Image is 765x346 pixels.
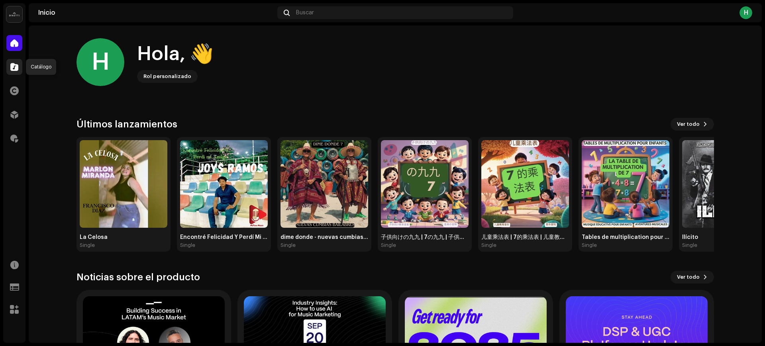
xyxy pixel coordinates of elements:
img: 0d185ade-e16b-4a3d-a714-73512d6fc496 [80,140,167,228]
div: 儿童乘法表 | 7的乘法表 | 儿童教育音乐 [481,234,569,240]
img: f44a7fa5-60c4-44ab-a30e-ffbe8c8b9bd2 [381,140,469,228]
div: La Celosa [80,234,167,240]
div: Inicio [38,10,274,16]
img: b47ce3c5-2882-468a-8bd6-83f87e98cc54 [280,140,368,228]
div: Single [682,242,697,248]
div: Single [180,242,195,248]
div: Single [582,242,597,248]
div: H [739,6,752,19]
span: Ver todo [677,269,700,285]
img: 5a9e7db7-6e88-4e9b-8cfa-fca5d5873084 [582,140,669,228]
span: Ver todo [677,116,700,132]
div: 子供向けの九九 | 7の九九 | 子供向け教育音楽 [381,234,469,240]
div: H [76,38,124,86]
div: Hola, 👋 [137,41,214,67]
div: Rol personalizado [143,72,191,81]
div: Single [280,242,296,248]
div: dime donde - nuevas cumbias bailables [280,234,368,240]
h3: Últimos lanzamientos [76,118,177,131]
img: 4fdefaa2-45f5-42c1-976b-6640749bc7da [180,140,268,228]
img: 02a7c2d3-3c89-4098-b12f-2ff2945c95ee [6,6,22,22]
span: Buscar [296,10,314,16]
h3: Noticias sobre el producto [76,271,200,283]
img: a8d8b84c-18ff-4393-93be-54d2dd6c4ba7 [481,140,569,228]
div: Single [481,242,496,248]
button: Ver todo [671,271,714,283]
button: Ver todo [671,118,714,131]
div: Tables de multiplication pour enfants | La table de multiplication de 7 | Musique éducative pour ... [582,234,669,240]
div: Single [381,242,396,248]
div: Single [80,242,95,248]
div: Encontré Felicidad Y Perdí Mi Amigo [180,234,268,240]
